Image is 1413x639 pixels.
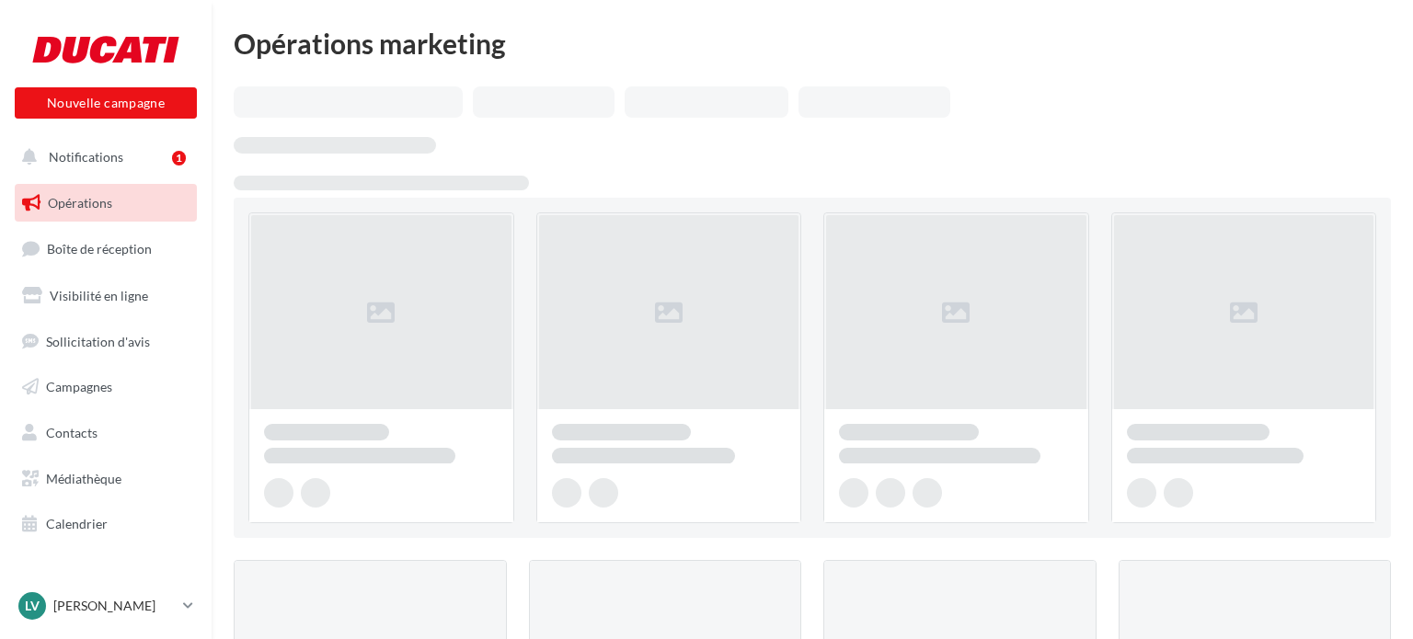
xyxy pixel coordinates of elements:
[25,597,40,615] span: Lv
[46,425,98,440] span: Contacts
[50,288,148,303] span: Visibilité en ligne
[46,379,112,394] span: Campagnes
[46,516,108,531] span: Calendrier
[11,323,201,361] a: Sollicitation d'avis
[48,195,112,211] span: Opérations
[49,149,123,165] span: Notifications
[11,138,193,177] button: Notifications 1
[11,414,201,452] a: Contacts
[46,471,121,486] span: Médiathèque
[11,277,201,315] a: Visibilité en ligne
[15,87,197,119] button: Nouvelle campagne
[11,368,201,406] a: Campagnes
[47,241,152,257] span: Boîte de réception
[46,333,150,348] span: Sollicitation d'avis
[11,505,201,543] a: Calendrier
[234,29,1391,57] div: Opérations marketing
[11,184,201,223] a: Opérations
[11,460,201,498] a: Médiathèque
[11,229,201,268] a: Boîte de réception
[15,588,197,623] a: Lv [PERSON_NAME]
[53,597,176,615] p: [PERSON_NAME]
[172,151,186,165] div: 1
